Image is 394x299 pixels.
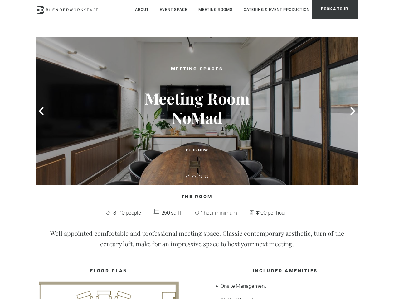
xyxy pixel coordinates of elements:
[167,143,227,157] a: Book Now
[200,208,239,218] span: 1 hour minimum
[125,65,269,73] h2: Meeting Spaces
[213,279,358,293] li: Onsite Management
[213,265,358,277] h4: INCLUDED AMENITIES
[112,208,143,218] span: 8 - 10 people
[41,228,353,249] p: Well appointed comfortable and professional meeting space. Classic contemporary aesthetic, turn o...
[36,265,181,277] h4: FLOOR PLAN
[160,208,184,218] span: 250 sq. ft.
[36,191,358,203] h4: The Room
[255,208,288,218] span: $100 per hour
[125,89,269,127] h3: Meeting Room NoMad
